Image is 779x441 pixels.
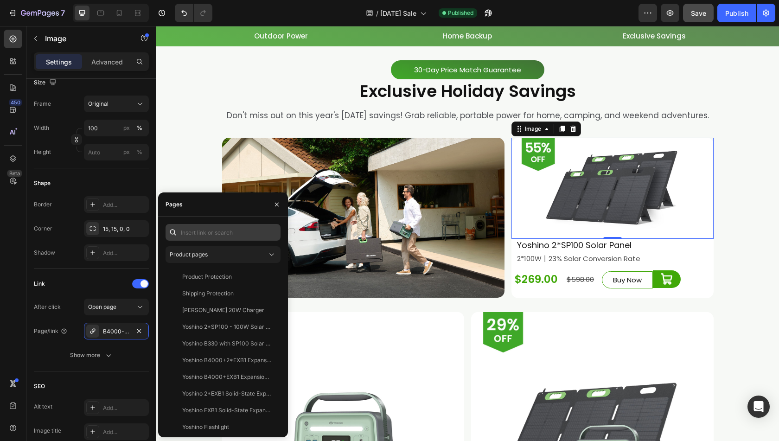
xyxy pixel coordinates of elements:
input: Insert link or search [166,224,281,241]
img: gempages_483610539826611019-251a1bcd-4d7c-444f-84a0-e30983dda91e.jpg [355,112,557,213]
p: 2*100W丨23% Solar Conversion Rate [361,226,556,239]
div: Border [34,200,52,209]
p: Settings [46,57,72,67]
button: <p>30-Day Price Match Guarantee</p> [235,34,388,53]
div: Yoshino 2*EXB1 Solid-State Expansion Battery for B4000-5124Wh [182,390,271,398]
button: Product pages [166,246,281,263]
span: Original [88,100,109,108]
button: Original [84,96,149,112]
div: 450 [9,99,22,106]
p: 30-Day Price Match Guarantee [258,38,365,50]
img: gempages_483610539826611019-c5ae4cd9-c758-4032-99d3-5a6cf03cadd3.jpg [66,112,349,272]
span: Don't miss out on this year's [DATE] savings! Grab reliable, portable power for home, camping, an... [70,84,553,95]
div: Open Intercom Messenger [747,396,770,418]
div: Corner [34,224,52,233]
button: Show more [34,347,149,364]
button: % [121,147,132,158]
span: / [376,8,378,18]
h2: Exclusive Holiday Savings [66,54,557,77]
div: Yoshino B330 with SP100 Solar Generator - New User Power Starter Kit [182,339,271,348]
label: Width [34,124,49,132]
div: Yoshino EXB1 Solid-State Expansion Battery for B4000-2562Wh [182,406,271,415]
div: Image [367,99,387,107]
div: Link [34,280,45,288]
div: Add... [103,201,147,209]
div: SEO [34,382,45,390]
span: Yoshino 2*SP100 Solar Panel [361,213,475,225]
button: Publish [717,4,756,22]
div: Yoshino B4000+2*EXB1 Expansion Battery Kit - 4000W/7735Wh [182,356,271,364]
div: px [123,148,130,156]
button: Save [683,4,714,22]
div: Yoshino B4000+EXB1 Expansion Battery Kit - 4000W/5173Wh [182,373,271,381]
span: [DATE] Sale [380,8,416,18]
div: Yoshino 2*SP100 - 100W Solar Panel [182,323,271,331]
div: % [137,124,142,132]
div: Pages [166,200,183,209]
input: px% [84,120,149,136]
div: Add... [103,249,147,257]
div: Buy Now [457,248,485,260]
div: Add... [103,404,147,412]
div: Shipping Protection [182,289,234,298]
button: Buy Now [446,245,497,262]
span: Published [448,9,473,17]
button: % [121,122,132,134]
div: Size [34,77,58,89]
div: Shape [34,179,51,187]
span: Product pages [170,251,208,258]
input: px% [84,144,149,160]
span: Save [691,9,706,17]
label: Height [34,148,51,156]
span: Open page [88,303,116,310]
div: $269.00 [358,246,402,262]
div: Alt text [34,403,52,411]
button: 7 [4,4,69,22]
div: Undo/Redo [175,4,212,22]
iframe: Design area [156,26,779,441]
div: % [137,148,142,156]
p: 7 [61,7,65,19]
div: Image title [34,427,61,435]
div: Yoshino Flashlight [182,423,229,431]
div: [PERSON_NAME] 20W Charger [182,306,264,314]
button: px [134,122,145,134]
div: Show more [70,351,113,360]
div: B4000-solid-state-portable-power-station [103,327,130,336]
div: Product Protection [182,273,232,281]
button: px [134,147,145,158]
div: Beta [7,170,22,177]
div: Add... [103,428,147,436]
div: After click [34,303,61,311]
div: Shadow [34,249,55,257]
label: Frame [34,100,51,108]
div: Page/link [34,327,68,335]
div: px [123,124,130,132]
p: Advanced [91,57,123,67]
p: Image [45,33,124,44]
div: 15, 15, 0, 0 [103,225,147,233]
button: Open page [84,299,149,315]
div: $598.00 [409,248,439,259]
div: Publish [725,8,748,18]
